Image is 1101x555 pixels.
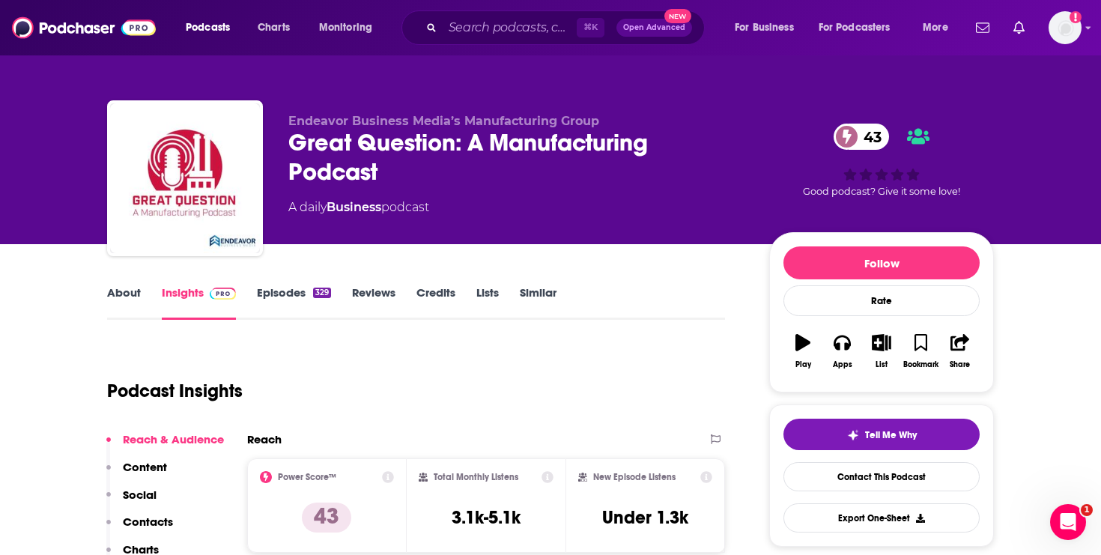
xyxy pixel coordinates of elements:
h2: Power Score™ [278,472,336,482]
a: About [107,285,141,320]
div: Play [795,360,811,369]
button: Play [783,324,822,378]
img: tell me why sparkle [847,429,859,441]
div: Apps [833,360,852,369]
span: Logged in as systemsteam [1049,11,1082,44]
span: For Business [735,17,794,38]
a: Reviews [352,285,395,320]
p: Content [123,460,167,474]
a: Similar [520,285,556,320]
span: Podcasts [186,17,230,38]
div: A daily podcast [288,198,429,216]
h2: Reach [247,432,282,446]
h2: Total Monthly Listens [434,472,518,482]
button: open menu [309,16,392,40]
span: 43 [849,124,889,150]
button: Show profile menu [1049,11,1082,44]
button: tell me why sparkleTell Me Why [783,419,980,450]
button: Open AdvancedNew [616,19,692,37]
span: New [664,9,691,23]
img: Podchaser Pro [210,288,236,300]
div: 329 [313,288,331,298]
span: Good podcast? Give it some love! [803,186,960,197]
p: Social [123,488,157,502]
div: 43Good podcast? Give it some love! [769,114,994,207]
button: Share [941,324,980,378]
a: 43 [834,124,889,150]
button: Content [106,460,167,488]
div: Search podcasts, credits, & more... [416,10,719,45]
iframe: Intercom live chat [1050,504,1086,540]
button: Bookmark [901,324,940,378]
button: Reach & Audience [106,432,224,460]
p: 43 [302,503,351,533]
a: Contact This Podcast [783,462,980,491]
button: Contacts [106,515,173,542]
button: Apps [822,324,861,378]
h3: Under 1.3k [602,506,688,529]
a: Business [327,200,381,214]
div: Share [950,360,970,369]
span: Open Advanced [623,24,685,31]
span: ⌘ K [577,18,604,37]
span: Monitoring [319,17,372,38]
span: For Podcasters [819,17,891,38]
div: Rate [783,285,980,316]
button: Follow [783,246,980,279]
img: Great Question: A Manufacturing Podcast [110,103,260,253]
button: open menu [175,16,249,40]
span: Endeavor Business Media’s Manufacturing Group [288,114,599,128]
a: Lists [476,285,499,320]
a: Show notifications dropdown [1007,15,1031,40]
h1: Podcast Insights [107,380,243,402]
a: Show notifications dropdown [970,15,995,40]
button: Social [106,488,157,515]
img: Podchaser - Follow, Share and Rate Podcasts [12,13,156,42]
button: List [862,324,901,378]
h2: New Episode Listens [593,472,676,482]
svg: Add a profile image [1070,11,1082,23]
button: open menu [809,16,912,40]
p: Reach & Audience [123,432,224,446]
a: InsightsPodchaser Pro [162,285,236,320]
a: Credits [416,285,455,320]
a: Episodes329 [257,285,331,320]
span: 1 [1081,504,1093,516]
span: Charts [258,17,290,38]
div: List [876,360,888,369]
input: Search podcasts, credits, & more... [443,16,577,40]
button: Export One-Sheet [783,503,980,533]
span: More [923,17,948,38]
button: open menu [912,16,967,40]
span: Tell Me Why [865,429,917,441]
button: open menu [724,16,813,40]
img: User Profile [1049,11,1082,44]
h3: 3.1k-5.1k [452,506,521,529]
a: Charts [248,16,299,40]
p: Contacts [123,515,173,529]
div: Bookmark [903,360,938,369]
